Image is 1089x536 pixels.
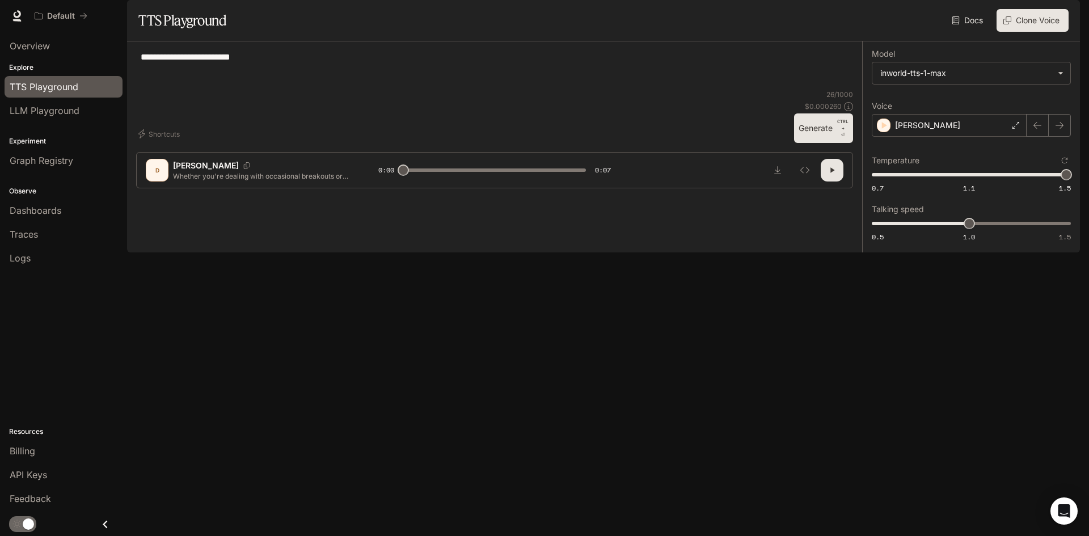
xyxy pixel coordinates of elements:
[872,102,892,110] p: Voice
[997,9,1069,32] button: Clone Voice
[826,90,853,99] p: 26 / 1000
[949,9,987,32] a: Docs
[173,160,239,171] p: [PERSON_NAME]
[173,171,351,181] p: Whether you're dealing with occasional breakouts or just want a healthy glow, these five tips wil...
[138,9,226,32] h1: TTS Playground
[1059,232,1071,242] span: 1.5
[872,205,924,213] p: Talking speed
[239,162,255,169] button: Copy Voice ID
[148,161,166,179] div: D
[1059,183,1071,193] span: 1.5
[766,159,789,182] button: Download audio
[47,11,75,21] p: Default
[872,157,919,164] p: Temperature
[872,232,884,242] span: 0.5
[963,183,975,193] span: 1.1
[837,118,849,138] p: ⏎
[872,62,1070,84] div: inworld-tts-1-max
[1050,497,1078,525] div: Open Intercom Messenger
[136,125,184,143] button: Shortcuts
[595,164,611,176] span: 0:07
[378,164,394,176] span: 0:00
[880,67,1052,79] div: inworld-tts-1-max
[805,102,842,111] p: $ 0.000260
[837,118,849,132] p: CTRL +
[872,183,884,193] span: 0.7
[895,120,960,131] p: [PERSON_NAME]
[1058,154,1071,167] button: Reset to default
[29,5,92,27] button: All workspaces
[793,159,816,182] button: Inspect
[794,113,853,143] button: GenerateCTRL +⏎
[872,50,895,58] p: Model
[963,232,975,242] span: 1.0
